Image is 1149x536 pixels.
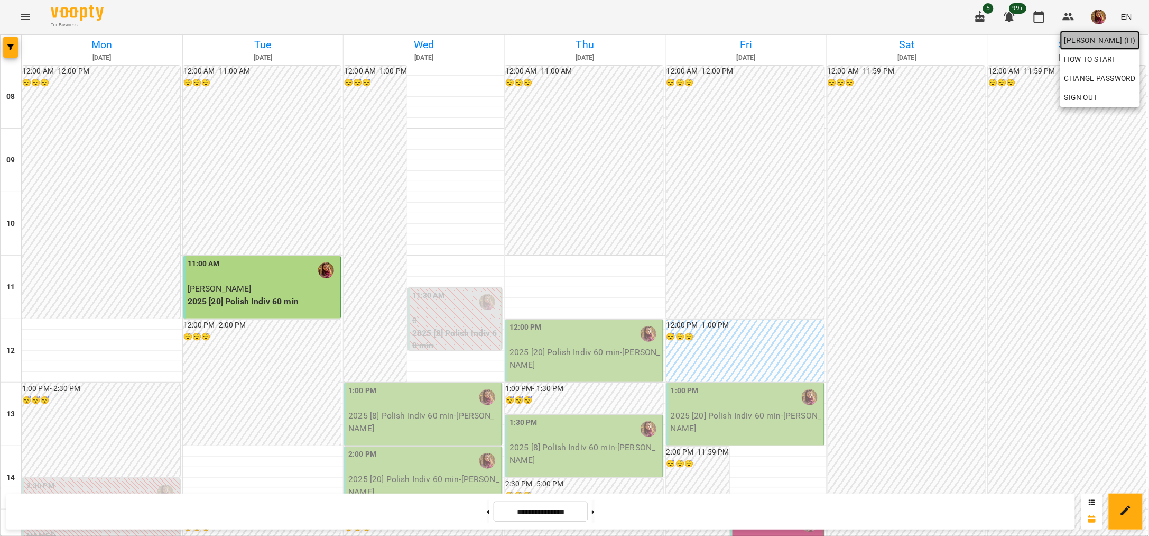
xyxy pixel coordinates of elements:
[1064,34,1136,47] span: [PERSON_NAME] (п)
[1064,53,1116,66] span: How to start
[1060,50,1120,69] a: How to start
[1060,88,1140,107] button: Sign Out
[1064,72,1136,85] span: Change Password
[1064,91,1098,104] span: Sign Out
[1060,69,1140,88] a: Change Password
[1060,31,1140,50] a: [PERSON_NAME] (п)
